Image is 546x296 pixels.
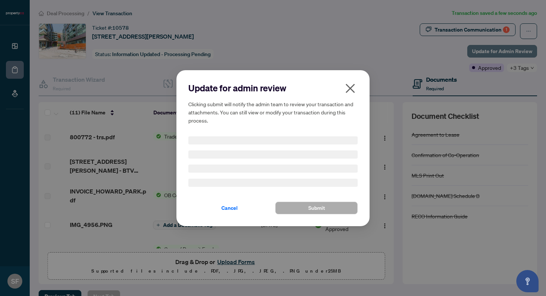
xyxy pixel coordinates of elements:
[221,202,238,214] span: Cancel
[275,202,358,214] button: Submit
[188,202,271,214] button: Cancel
[344,82,356,94] span: close
[188,82,358,94] h2: Update for admin review
[188,100,358,124] h5: Clicking submit will notify the admin team to review your transaction and attachments. You can st...
[516,270,539,292] button: Open asap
